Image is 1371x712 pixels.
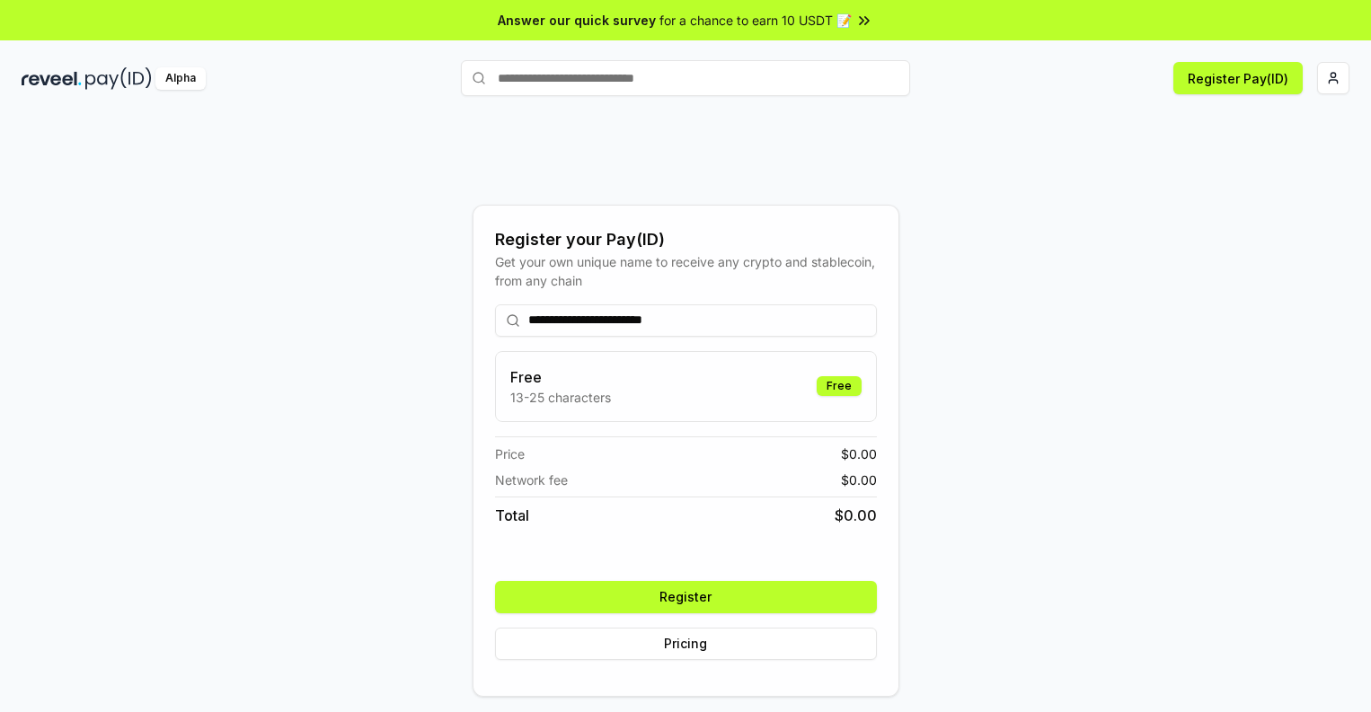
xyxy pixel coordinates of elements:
[85,67,152,90] img: pay_id
[510,366,611,388] h3: Free
[498,11,656,30] span: Answer our quick survey
[495,470,568,489] span: Network fee
[659,11,852,30] span: for a chance to earn 10 USDT 📝
[155,67,206,90] div: Alpha
[817,376,862,396] div: Free
[841,470,877,489] span: $ 0.00
[835,505,877,526] span: $ 0.00
[495,444,525,463] span: Price
[495,581,877,613] button: Register
[495,227,877,252] div: Register your Pay(ID)
[495,628,877,660] button: Pricing
[1173,62,1303,94] button: Register Pay(ID)
[510,388,611,407] p: 13-25 characters
[495,252,877,290] div: Get your own unique name to receive any crypto and stablecoin, from any chain
[841,444,877,463] span: $ 0.00
[22,67,82,90] img: reveel_dark
[495,505,529,526] span: Total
